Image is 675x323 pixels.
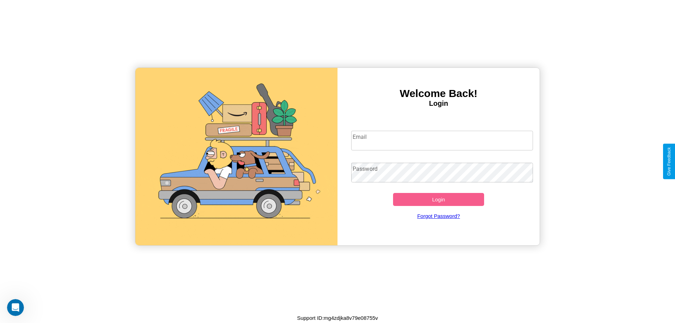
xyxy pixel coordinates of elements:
h4: Login [337,99,540,108]
iframe: Intercom live chat [7,299,24,316]
button: Login [393,193,484,206]
img: gif [135,68,337,245]
p: Support ID: mg4zdjka8v79e08755v [297,313,378,323]
div: Give Feedback [667,147,671,176]
h3: Welcome Back! [337,88,540,99]
a: Forgot Password? [348,206,530,226]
